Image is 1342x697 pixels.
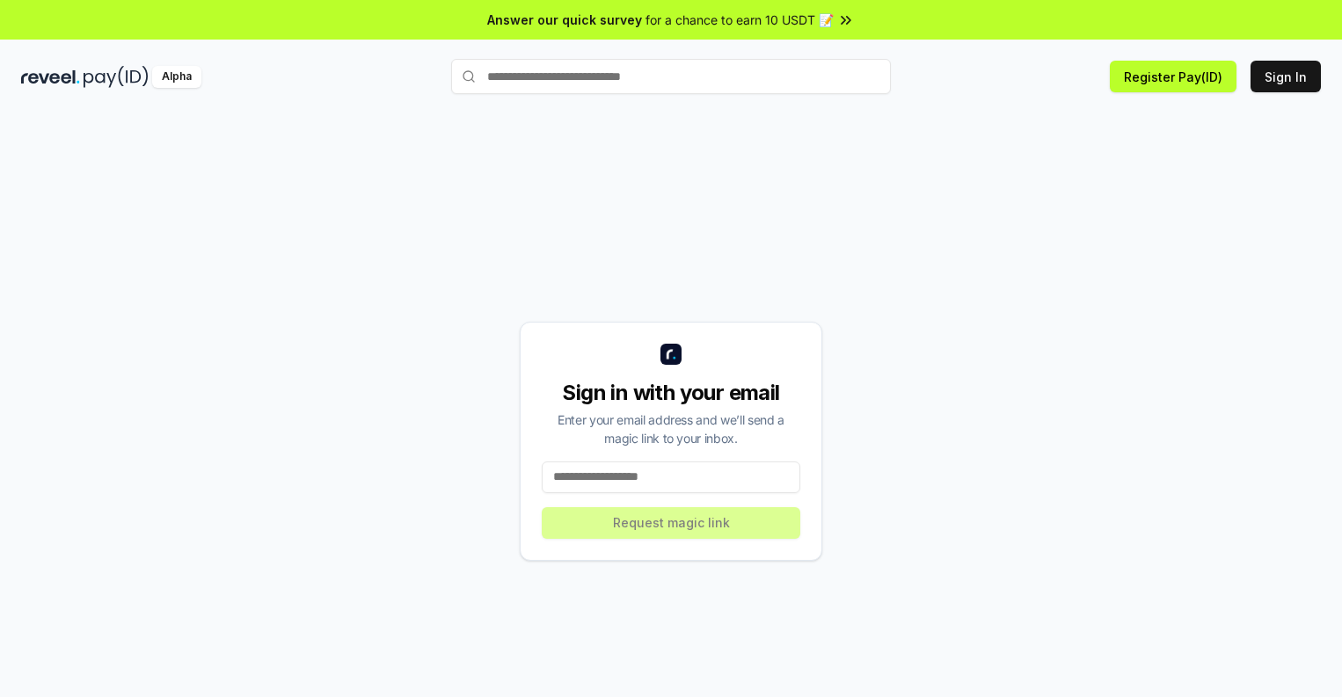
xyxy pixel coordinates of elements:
span: for a chance to earn 10 USDT 📝 [645,11,834,29]
img: pay_id [84,66,149,88]
img: logo_small [660,344,682,365]
div: Enter your email address and we’ll send a magic link to your inbox. [542,410,800,447]
button: Sign In [1251,61,1321,92]
div: Sign in with your email [542,379,800,407]
div: Alpha [152,66,201,88]
img: reveel_dark [21,66,80,88]
button: Register Pay(ID) [1110,61,1236,92]
span: Answer our quick survey [487,11,642,29]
